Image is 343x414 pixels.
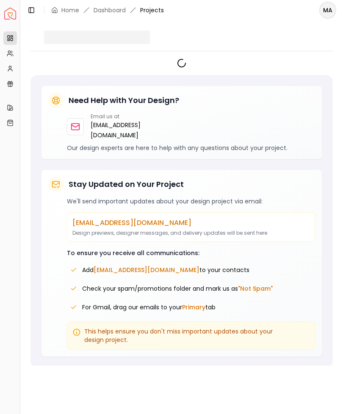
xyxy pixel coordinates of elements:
[82,303,216,311] span: For Gmail, drag our emails to your tab
[238,284,273,293] span: "Not Spam"
[4,8,16,19] a: Spacejoy
[82,266,249,274] span: Add to your contacts
[140,6,164,14] span: Projects
[4,8,16,19] img: Spacejoy Logo
[319,2,336,19] button: MA
[182,303,205,311] span: Primary
[67,249,315,257] p: To ensure you receive all communications:
[69,178,184,190] h5: Stay Updated on Your Project
[61,6,79,14] a: Home
[67,197,315,206] p: We'll send important updates about your design project via email:
[82,284,273,293] span: Check your spam/promotions folder and mark us as
[91,113,141,120] p: Email us at
[94,6,126,14] a: Dashboard
[72,230,310,236] p: Design previews, designer messages, and delivery updates will be sent here
[72,218,310,228] p: [EMAIL_ADDRESS][DOMAIN_NAME]
[84,327,310,344] span: This helps ensure you don't miss important updates about your design project.
[320,3,335,18] span: MA
[67,144,315,152] p: Our design experts are here to help with any questions about your project.
[69,94,179,106] h5: Need Help with Your Design?
[94,266,199,274] span: [EMAIL_ADDRESS][DOMAIN_NAME]
[91,120,141,140] a: [EMAIL_ADDRESS][DOMAIN_NAME]
[51,6,164,14] nav: breadcrumb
